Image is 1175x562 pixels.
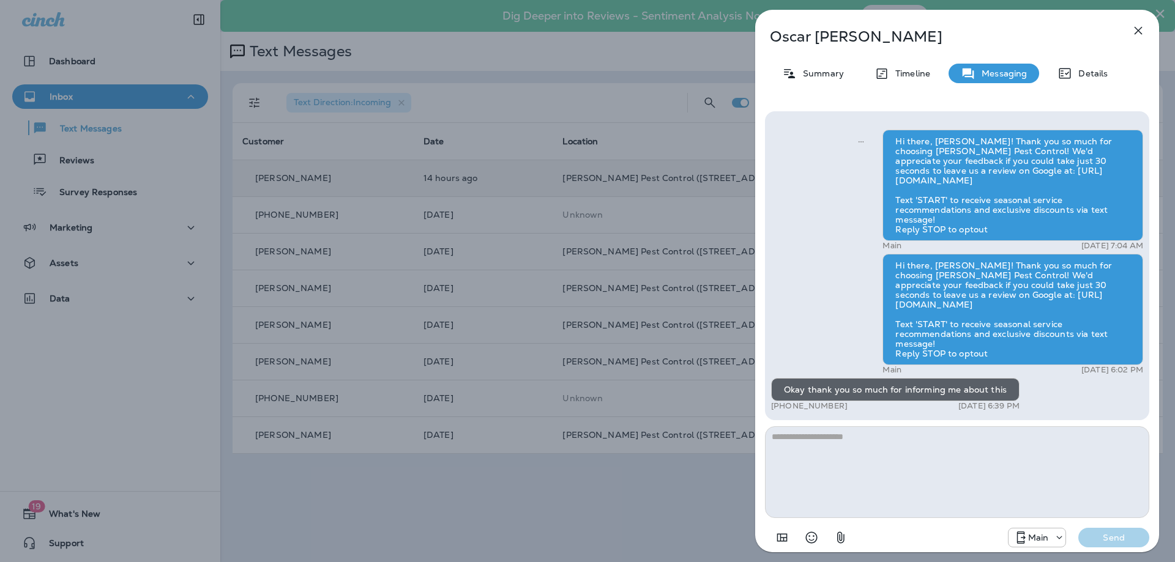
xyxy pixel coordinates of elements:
p: [DATE] 7:04 AM [1081,241,1143,251]
span: Sent [858,135,864,146]
div: Hi there, [PERSON_NAME]! Thank you so much for choosing [PERSON_NAME] Pest Control! We'd apprecia... [882,130,1143,241]
button: Select an emoji [799,525,824,550]
p: [DATE] 6:39 PM [958,401,1020,411]
p: Main [1028,533,1049,542]
button: Add in a premade template [770,525,794,550]
div: +1 (480) 400-1835 [1009,530,1066,545]
p: Main [882,241,901,251]
div: Okay thank you so much for informing me about this [771,378,1020,401]
div: Hi there, [PERSON_NAME]! Thank you so much for choosing [PERSON_NAME] Pest Control! We'd apprecia... [882,254,1143,365]
p: Main [882,365,901,375]
p: Summary [797,68,844,78]
p: Messaging [975,68,1027,78]
p: [PHONE_NUMBER] [771,401,848,411]
p: Details [1072,68,1108,78]
p: Oscar [PERSON_NAME] [770,28,1104,45]
p: Timeline [889,68,930,78]
p: [DATE] 6:02 PM [1081,365,1143,375]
